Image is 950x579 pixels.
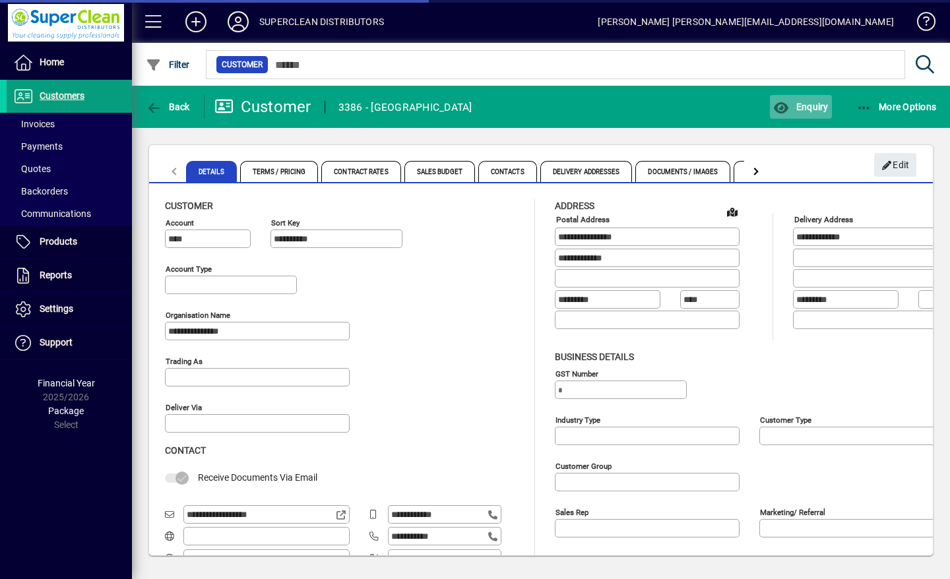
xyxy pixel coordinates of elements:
[321,161,400,182] span: Contract Rates
[881,154,910,176] span: Edit
[7,293,132,326] a: Settings
[555,461,612,470] mat-label: Customer group
[40,57,64,67] span: Home
[722,201,743,222] a: View on map
[7,202,132,225] a: Communications
[338,97,472,118] div: 3386 - [GEOGRAPHIC_DATA]
[40,236,77,247] span: Products
[540,161,633,182] span: Delivery Addresses
[214,96,311,117] div: Customer
[40,270,72,280] span: Reports
[7,158,132,180] a: Quotes
[13,164,51,174] span: Quotes
[48,406,84,416] span: Package
[166,311,230,320] mat-label: Organisation name
[165,200,213,211] span: Customer
[635,161,730,182] span: Documents / Images
[166,264,212,274] mat-label: Account Type
[760,507,825,516] mat-label: Marketing/ Referral
[404,161,475,182] span: Sales Budget
[13,141,63,152] span: Payments
[198,472,317,483] span: Receive Documents Via Email
[38,378,95,388] span: Financial Year
[7,326,132,359] a: Support
[217,10,259,34] button: Profile
[7,135,132,158] a: Payments
[165,445,206,456] span: Contact
[271,218,300,228] mat-label: Sort key
[7,180,132,202] a: Backorders
[907,3,934,46] a: Knowledge Base
[40,337,73,348] span: Support
[874,153,916,177] button: Edit
[555,351,634,362] span: Business details
[146,102,190,112] span: Back
[13,208,91,219] span: Communications
[555,553,585,563] mat-label: Manager
[773,102,828,112] span: Enquiry
[13,119,55,129] span: Invoices
[760,415,811,424] mat-label: Customer type
[555,507,588,516] mat-label: Sales rep
[40,303,73,314] span: Settings
[142,95,193,119] button: Back
[555,200,594,211] span: Address
[760,553,783,563] mat-label: Region
[770,95,831,119] button: Enquiry
[132,95,205,119] app-page-header-button: Back
[7,113,132,135] a: Invoices
[598,11,894,32] div: [PERSON_NAME] [PERSON_NAME][EMAIL_ADDRESS][DOMAIN_NAME]
[7,46,132,79] a: Home
[734,161,807,182] span: Custom Fields
[853,95,940,119] button: More Options
[259,11,384,32] div: SUPERCLEAN DISTRIBUTORS
[222,58,263,71] span: Customer
[166,357,203,366] mat-label: Trading as
[555,369,598,378] mat-label: GST Number
[40,90,84,101] span: Customers
[166,218,194,228] mat-label: Account
[186,161,237,182] span: Details
[240,161,319,182] span: Terms / Pricing
[555,415,600,424] mat-label: Industry type
[13,186,68,197] span: Backorders
[142,53,193,76] button: Filter
[478,161,537,182] span: Contacts
[146,59,190,70] span: Filter
[7,226,132,259] a: Products
[856,102,937,112] span: More Options
[175,10,217,34] button: Add
[166,403,202,412] mat-label: Deliver via
[7,259,132,292] a: Reports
